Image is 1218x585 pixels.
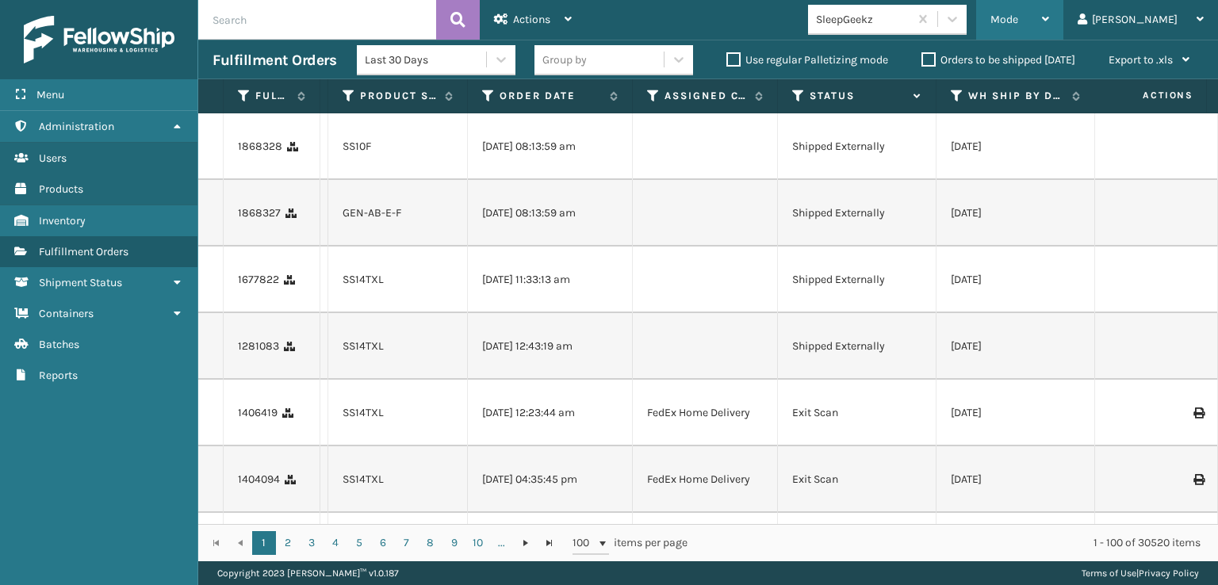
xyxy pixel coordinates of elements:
span: Shipment Status [39,276,122,289]
a: 1404094 [238,472,280,487]
span: Go to the last page [543,537,556,549]
span: Administration [39,120,114,133]
span: Actions [513,13,550,26]
span: items per page [573,531,688,555]
td: Shipped Externally [778,313,936,380]
a: 4 [324,531,347,555]
td: Exit Scan [778,513,936,579]
span: Products [39,182,83,196]
span: Users [39,151,67,165]
a: ... [490,531,514,555]
div: 1 - 100 of 30520 items [710,535,1201,551]
a: GEN-AB-E-F [343,206,401,220]
a: 1677822 [238,272,279,288]
span: Actions [1093,82,1203,109]
h3: Fulfillment Orders [213,51,336,70]
span: Mode [990,13,1018,26]
a: Go to the last page [538,531,561,555]
td: 113-7181509-1840219 [320,313,328,380]
td: [DATE] [936,380,1095,446]
a: 8 [419,531,442,555]
a: 9 [442,531,466,555]
label: Use regular Palletizing mode [726,53,888,67]
label: Assigned Carrier Service [665,89,747,103]
td: [DATE] [936,113,1095,180]
label: WH Ship By Date [968,89,1064,103]
td: [DATE] 08:13:59 am [468,180,633,247]
div: | [1082,561,1199,585]
a: 7 [395,531,419,555]
a: 1868327 [238,205,281,221]
a: Privacy Policy [1139,568,1199,579]
a: 1406419 [238,405,278,421]
td: FedEx Home Delivery [633,446,778,513]
div: Group by [542,52,587,68]
a: 1868328 [238,139,282,155]
a: 5 [347,531,371,555]
span: Batches [39,338,79,351]
span: Menu [36,88,64,101]
img: logo [24,16,174,63]
td: Shipped Externally [778,113,936,180]
a: 2 [276,531,300,555]
td: [DATE] [936,513,1095,579]
label: Order Date [500,89,602,103]
td: 113-8402871-9727432 [320,380,328,446]
td: 113-9071229-2898660 [320,180,328,247]
a: SS14TXL [343,472,384,486]
span: 100 [573,535,596,551]
td: 113-9071229-2898660 [320,113,328,180]
a: 3 [300,531,324,555]
i: Print Label [1193,407,1203,419]
td: 114-5083024-3121812 [320,247,328,313]
td: FedEx Home Delivery [633,380,778,446]
td: Exit Scan [778,380,936,446]
td: [DATE] 12:43:19 am [468,313,633,380]
span: Containers [39,307,94,320]
span: Fulfillment Orders [39,245,128,258]
span: Inventory [39,214,86,227]
a: Go to the next page [514,531,538,555]
p: Copyright 2023 [PERSON_NAME]™ v 1.0.187 [217,561,399,585]
td: [DATE] 11:33:13 am [468,247,633,313]
a: 1281083 [238,338,279,354]
a: 1 [252,531,276,555]
td: FedEx Home Delivery [633,513,778,579]
td: Shipped Externally [778,247,936,313]
td: Exit Scan [778,446,936,513]
td: [DATE] [936,446,1095,513]
td: Shipped Externally [778,180,936,247]
span: Reports [39,369,78,382]
a: 10 [466,531,490,555]
td: [DATE] [936,247,1095,313]
td: [DATE] 12:23:44 am [468,513,633,579]
a: Terms of Use [1082,568,1136,579]
div: SleepGeekz [816,11,910,28]
span: Go to the next page [519,537,532,549]
td: [DATE] 12:23:44 am [468,380,633,446]
a: SS10F [343,140,371,153]
td: [DATE] 04:35:45 pm [468,446,633,513]
td: [DATE] 08:13:59 am [468,113,633,180]
label: Fulfillment Order Id [255,89,289,103]
td: 113-8402871-9727432 [320,513,328,579]
div: Last 30 Days [365,52,488,68]
a: SS14TXL [343,406,384,419]
td: [DATE] [936,313,1095,380]
span: Export to .xls [1109,53,1173,67]
i: Print Label [1193,474,1203,485]
td: 113-8601344-1845864 [320,446,328,513]
a: SS14TXL [343,339,384,353]
a: SS14TXL [343,273,384,286]
label: Status [810,89,906,103]
label: Orders to be shipped [DATE] [921,53,1075,67]
label: Product SKU [360,89,437,103]
td: [DATE] [936,180,1095,247]
a: 6 [371,531,395,555]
